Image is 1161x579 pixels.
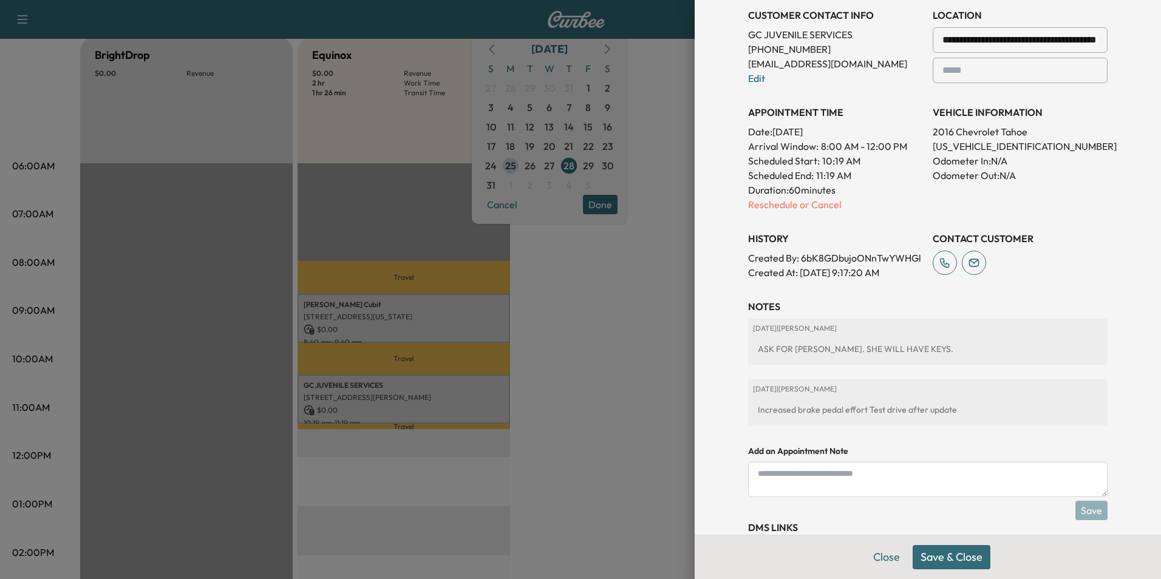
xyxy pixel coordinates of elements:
[753,399,1103,421] div: Increased brake pedal effort Test drive after update
[821,139,907,154] span: 8:00 AM - 12:00 PM
[753,338,1103,360] div: ASK FOR [PERSON_NAME]. SHE WILL HAVE KEYS.
[865,545,908,569] button: Close
[748,139,923,154] p: Arrival Window:
[748,27,923,42] p: GC JUVENILE SERVICES
[748,265,923,280] p: Created At : [DATE] 9:17:20 AM
[913,545,990,569] button: Save & Close
[748,105,923,120] h3: APPOINTMENT TIME
[822,154,860,168] p: 10:19 AM
[748,42,923,56] p: [PHONE_NUMBER]
[933,139,1108,154] p: [US_VEHICLE_IDENTIFICATION_NUMBER]
[748,56,923,71] p: [EMAIL_ADDRESS][DOMAIN_NAME]
[933,168,1108,183] p: Odometer Out: N/A
[748,8,923,22] h3: CUSTOMER CONTACT INFO
[933,154,1108,168] p: Odometer In: N/A
[933,8,1108,22] h3: LOCATION
[748,231,923,246] h3: History
[748,168,814,183] p: Scheduled End:
[933,105,1108,120] h3: VEHICLE INFORMATION
[748,124,923,139] p: Date: [DATE]
[748,520,1108,535] h3: DMS Links
[748,72,765,84] a: Edit
[748,299,1108,314] h3: NOTES
[748,154,820,168] p: Scheduled Start:
[933,231,1108,246] h3: CONTACT CUSTOMER
[933,124,1108,139] p: 2016 Chevrolet Tahoe
[748,197,923,212] p: Reschedule or Cancel
[748,183,923,197] p: Duration: 60 minutes
[748,251,923,265] p: Created By : 6bK8GDbujoONnTwYWHGl
[753,323,1103,333] p: [DATE] | [PERSON_NAME]
[816,168,851,183] p: 11:19 AM
[753,384,1103,394] p: [DATE] | [PERSON_NAME]
[748,445,1108,457] h4: Add an Appointment Note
